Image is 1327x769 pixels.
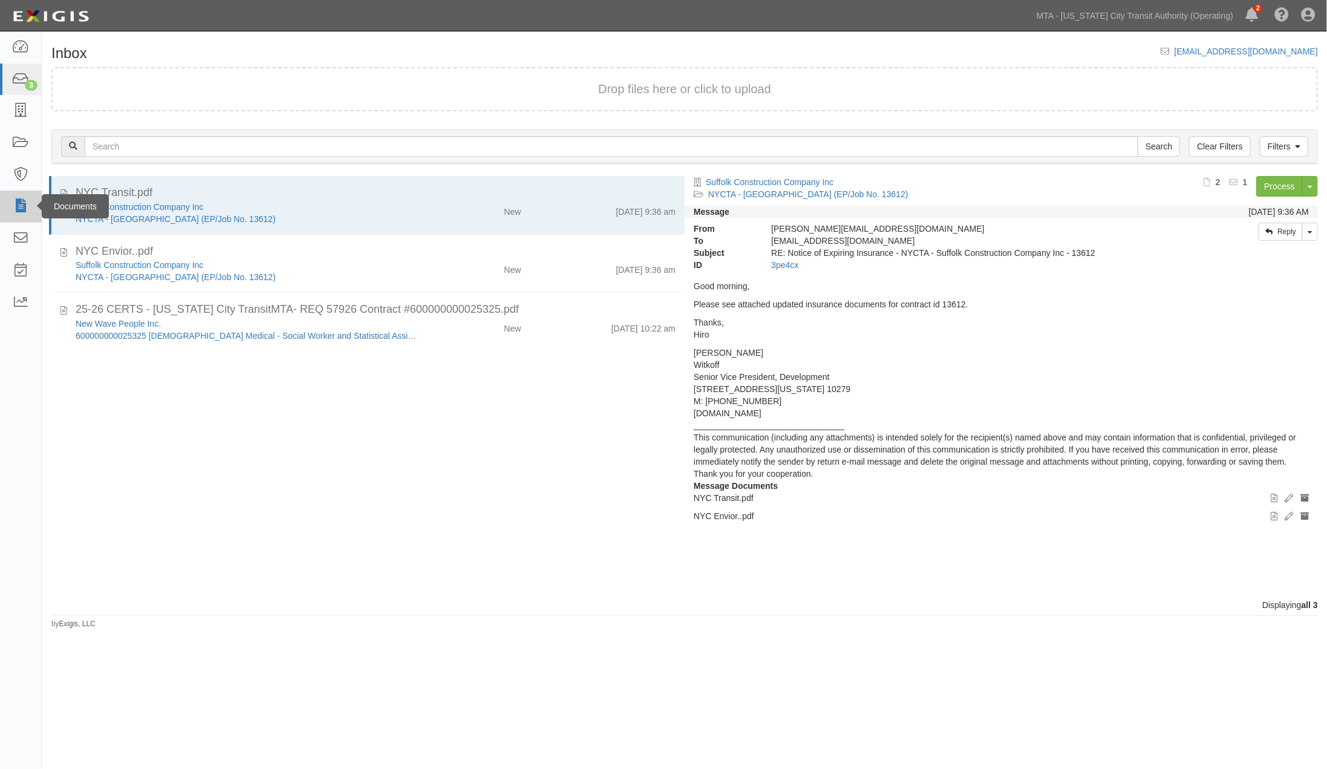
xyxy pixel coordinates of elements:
[51,45,87,61] h1: Inbox
[1216,177,1221,187] b: 2
[1285,494,1293,503] i: Edit document
[76,272,276,282] a: NYCTA - [GEOGRAPHIC_DATA] (EP/Job No. 13612)
[1189,136,1250,157] a: Clear Filters
[1243,177,1248,187] b: 1
[1271,494,1277,503] i: View
[694,207,729,217] strong: Message
[76,319,161,329] a: New Wave People Inc.
[504,201,521,218] div: New
[76,271,418,283] div: NYCTA - New Building (EP/Job No. 13612)
[76,318,418,330] div: New Wave People Inc.
[504,259,521,276] div: New
[42,599,1327,611] div: Displaying
[1271,512,1277,521] i: View
[1285,512,1293,521] i: Edit document
[1300,494,1309,503] i: Archive document
[1259,223,1303,241] a: Reply
[76,302,676,318] div: 25-26 CERTS - New York City TransitMTA- REQ 57926 Contract #600000000025325.pdf
[25,80,37,91] div: 3
[1300,512,1309,521] i: Archive document
[694,510,1309,522] p: NYC Envior..pdf
[694,316,1309,341] p: Thanks, Hiro
[762,223,1150,235] div: [PERSON_NAME][EMAIL_ADDRESS][DOMAIN_NAME]
[1249,206,1309,218] div: [DATE] 9:36 AM
[59,620,96,628] a: Exigis, LLC
[1031,4,1239,28] a: MTA - [US_STATE] City Transit Authority (Operating)
[706,177,833,187] a: Suffolk Construction Company Inc
[694,347,1309,480] p: [PERSON_NAME] Witkoff Senior Vice President, Development [STREET_ADDRESS][US_STATE] 10279 M: [PHO...
[1256,176,1303,197] a: Process
[611,318,676,335] div: [DATE] 10:22 am
[708,189,908,199] a: NYCTA - [GEOGRAPHIC_DATA] (EP/Job No. 13612)
[76,244,676,260] div: NYC Envior..pdf
[1302,600,1318,610] b: all 3
[1274,8,1289,23] i: Help Center - Complianz
[76,213,418,225] div: NYCTA - New Building (EP/Job No. 13612)
[616,201,676,218] div: [DATE] 9:36 am
[616,259,676,276] div: [DATE] 9:36 am
[76,185,676,201] div: NYC Transit.pdf
[694,298,1309,310] p: Please see attached updated insurance documents for contract id 13612.
[685,259,762,271] strong: ID
[76,214,276,224] a: NYCTA - [GEOGRAPHIC_DATA] (EP/Job No. 13612)
[762,235,1150,247] div: agreement-e9wtja@mtato.complianz.com
[694,280,1309,292] p: Good morning,
[1138,136,1180,157] input: Search
[685,223,762,235] strong: From
[771,260,798,270] a: 3pe4cx
[685,235,762,247] strong: To
[76,259,418,271] div: Suffolk Construction Company Inc
[85,136,1138,157] input: Search
[9,5,93,27] img: Logo
[685,247,762,259] strong: Subject
[598,82,771,96] span: Drop files here or click to upload
[762,247,1150,259] div: RE: Notice of Expiring Insurance - NYCTA - Suffolk Construction Company Inc - 13612
[76,330,418,342] div: 600000000025325 Temp Medical - Social Worker and Statistical Assistant (0000057926)
[1175,47,1318,56] a: [EMAIL_ADDRESS][DOMAIN_NAME]
[76,260,203,270] a: Suffolk Construction Company Inc
[51,619,96,629] small: by
[76,202,203,212] a: Suffolk Construction Company Inc
[504,318,521,335] div: New
[76,331,481,341] a: 600000000025325 [DEMOGRAPHIC_DATA] Medical - Social Worker and Statistical Assistant (0000057926)
[1260,136,1308,157] a: Filters
[694,481,778,491] strong: Message Documents
[76,201,418,213] div: Suffolk Construction Company Inc
[694,492,1309,504] p: NYC Transit.pdf
[42,194,109,218] div: Documents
